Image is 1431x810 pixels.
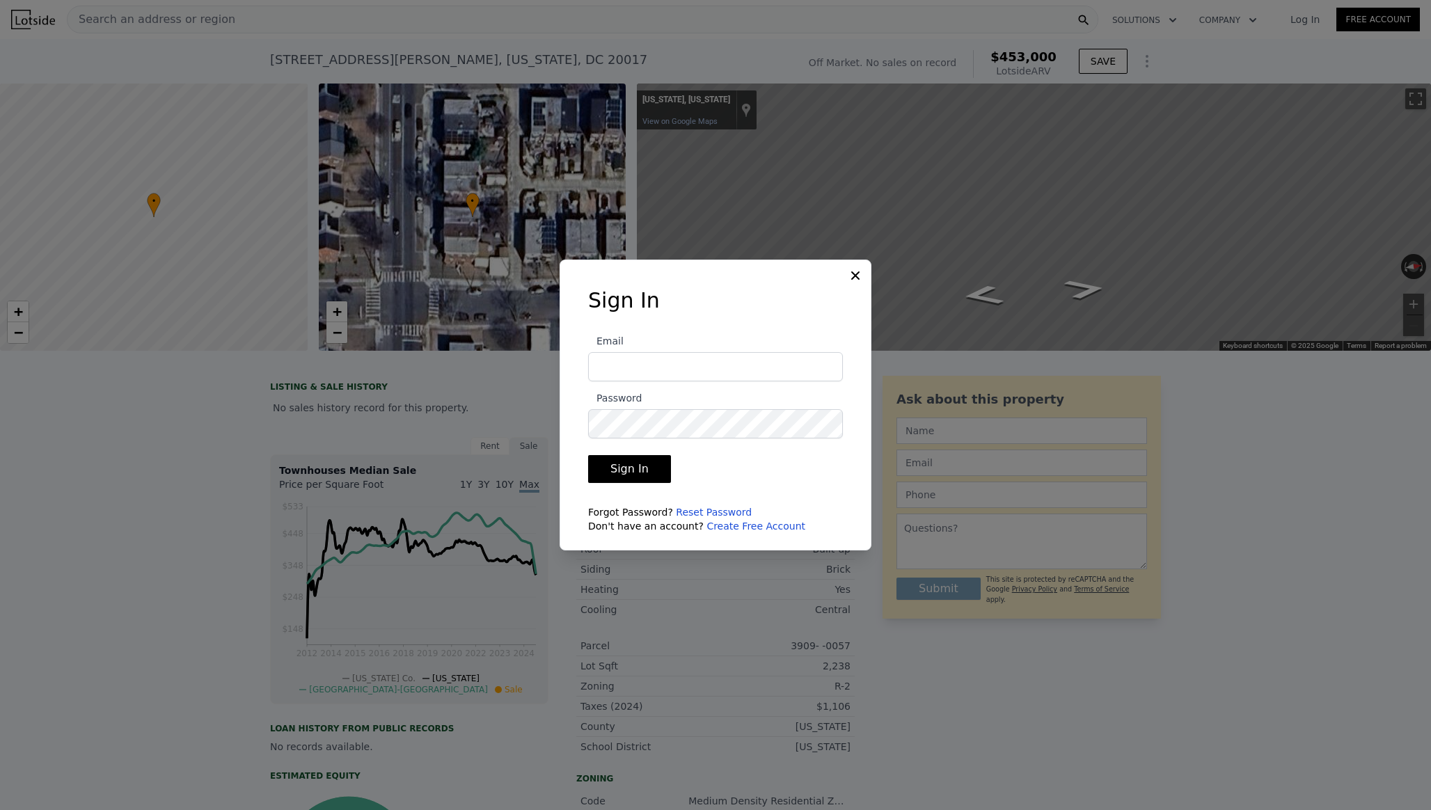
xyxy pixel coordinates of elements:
[588,505,843,533] div: Forgot Password? Don't have an account?
[588,392,642,404] span: Password
[676,507,752,518] a: Reset Password
[588,288,843,313] h3: Sign In
[706,521,805,532] a: Create Free Account
[588,352,843,381] input: Email
[588,409,843,438] input: Password
[588,455,671,483] button: Sign In
[588,335,624,347] span: Email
